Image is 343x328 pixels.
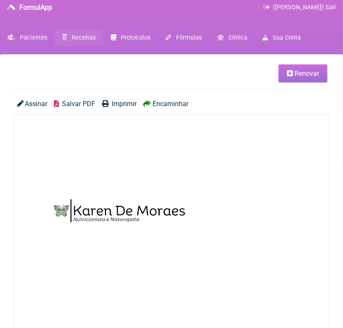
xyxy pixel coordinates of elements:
a: Assinar [17,100,47,108]
span: Assinar [25,100,47,108]
a: Salvar PDF [54,100,95,108]
a: Clínica [209,29,255,46]
span: Clínica [228,34,247,41]
a: Sua Conta [255,29,308,46]
a: Encaminhar [144,100,188,108]
span: Protocolos [121,34,151,41]
span: Encaminhar [153,100,188,108]
img: svg+xml;base64,PHN2ZyB4bWxucz0iaHR0cDovL3d3dy53My5vcmcvMjAwMC9zdmciIHhtbG5zOnhsaW5rPSJodHRwOi8vd3... [14,115,225,325]
a: Imprimir [102,100,137,108]
span: Renovar [295,69,319,77]
span: Pacientes [20,34,47,41]
a: Receitas [55,29,103,46]
span: Receitas [72,34,96,41]
span: Sua Conta [273,34,301,41]
a: Fórmulas [158,29,209,46]
span: Fórmulas [176,34,202,41]
span: Salvar PDF [62,100,95,108]
span: Imprimir [112,100,137,108]
a: ([PERSON_NAME]) Sair [264,4,336,11]
a: Renovar [279,64,327,83]
span: ([PERSON_NAME]) Sair [273,4,336,11]
a: Protocolos [103,29,158,46]
h3: FormulApp [19,3,52,11]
